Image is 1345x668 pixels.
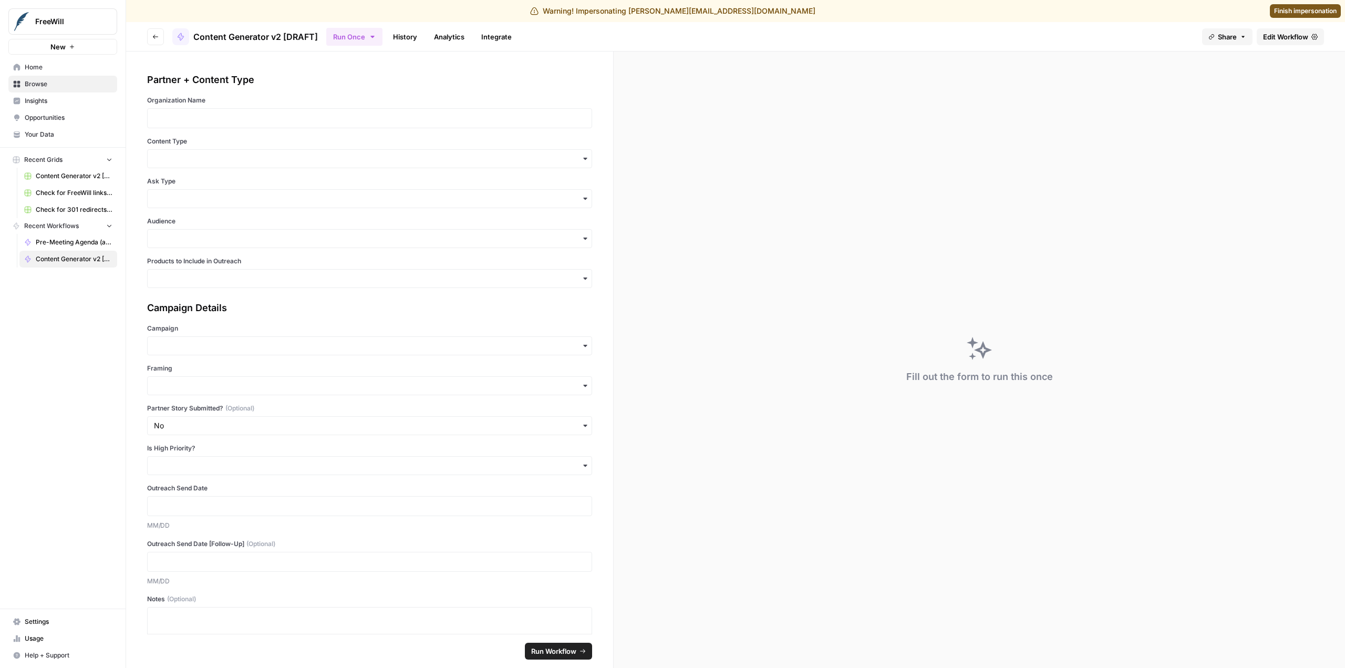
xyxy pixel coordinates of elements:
button: Recent Grids [8,152,117,168]
span: Run Workflow [531,646,576,656]
span: Usage [25,634,112,643]
span: Settings [25,617,112,626]
img: FreeWill Logo [12,12,31,31]
span: Home [25,63,112,72]
button: Workspace: FreeWill [8,8,117,35]
span: Your Data [25,130,112,139]
a: Opportunities [8,109,117,126]
span: Recent Grids [24,155,63,165]
div: Fill out the form to run this once [906,369,1053,384]
a: Home [8,59,117,76]
label: Outreach Send Date [Follow-Up] [147,539,592,549]
span: (Optional) [167,594,196,604]
a: Pre-Meeting Agenda (add gift data + testing new agenda format) [19,234,117,251]
span: Finish impersonation [1274,6,1337,16]
a: Finish impersonation [1270,4,1341,18]
label: Products to Include in Outreach [147,256,592,266]
button: Share [1202,28,1253,45]
span: Browse [25,79,112,89]
span: (Optional) [246,539,275,549]
input: No [154,420,585,431]
label: Organization Name [147,96,592,105]
div: Partner + Content Type [147,73,592,87]
span: Content Generator v2 [DRAFT] [193,30,318,43]
span: Recent Workflows [24,221,79,231]
a: Integrate [475,28,518,45]
span: Pre-Meeting Agenda (add gift data + testing new agenda format) [36,238,112,247]
a: Content Generator v2 [DRAFT] Test All Product Combos [19,168,117,184]
span: New [50,42,66,52]
label: Campaign [147,324,592,333]
p: MM/DD [147,520,592,531]
span: (Optional) [225,404,254,413]
span: Check for FreeWill links on partner's external website [36,188,112,198]
label: Audience [147,217,592,226]
span: FreeWill [35,16,99,27]
label: Is High Priority? [147,444,592,453]
button: Help + Support [8,647,117,664]
button: Recent Workflows [8,218,117,234]
span: Content Generator v2 [DRAFT] [36,254,112,264]
span: Check for 301 redirects on page Grid [36,205,112,214]
label: Notes [147,594,592,604]
a: Edit Workflow [1257,28,1324,45]
span: Content Generator v2 [DRAFT] Test All Product Combos [36,171,112,181]
div: Warning! Impersonating [PERSON_NAME][EMAIL_ADDRESS][DOMAIN_NAME] [530,6,815,16]
a: Content Generator v2 [DRAFT] [172,28,318,45]
span: Edit Workflow [1263,32,1308,42]
span: Insights [25,96,112,106]
label: Ask Type [147,177,592,186]
p: MM/DD [147,576,592,587]
label: Partner Story Submitted? [147,404,592,413]
label: Content Type [147,137,592,146]
button: Run Once [326,28,382,46]
span: Help + Support [25,651,112,660]
button: Run Workflow [525,643,592,660]
label: Outreach Send Date [147,484,592,493]
a: Analytics [428,28,471,45]
a: Settings [8,613,117,630]
span: Opportunities [25,113,112,122]
a: Usage [8,630,117,647]
button: New [8,39,117,55]
label: Framing [147,364,592,373]
a: History [387,28,423,45]
span: Share [1218,32,1237,42]
a: Your Data [8,126,117,143]
a: Check for FreeWill links on partner's external website [19,184,117,201]
a: Insights [8,93,117,109]
a: Browse [8,76,117,93]
a: Content Generator v2 [DRAFT] [19,251,117,268]
a: Check for 301 redirects on page Grid [19,201,117,218]
div: Campaign Details [147,301,592,315]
